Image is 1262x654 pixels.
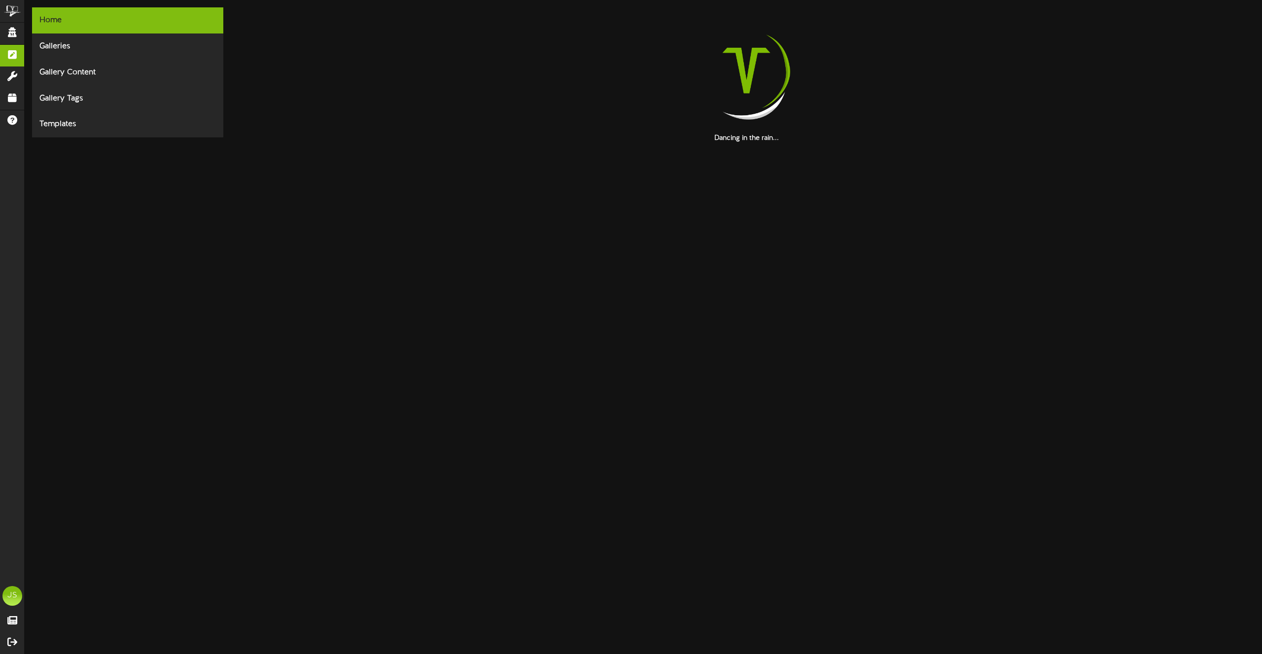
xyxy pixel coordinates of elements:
[2,586,22,606] div: JS
[32,33,223,60] div: Galleries
[683,7,809,133] img: loading-spinner-2.png
[714,134,779,142] strong: Dancing in the rain...
[32,86,223,112] div: Gallery Tags
[32,60,223,86] div: Gallery Content
[32,7,223,33] div: Home
[32,111,223,137] div: Templates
